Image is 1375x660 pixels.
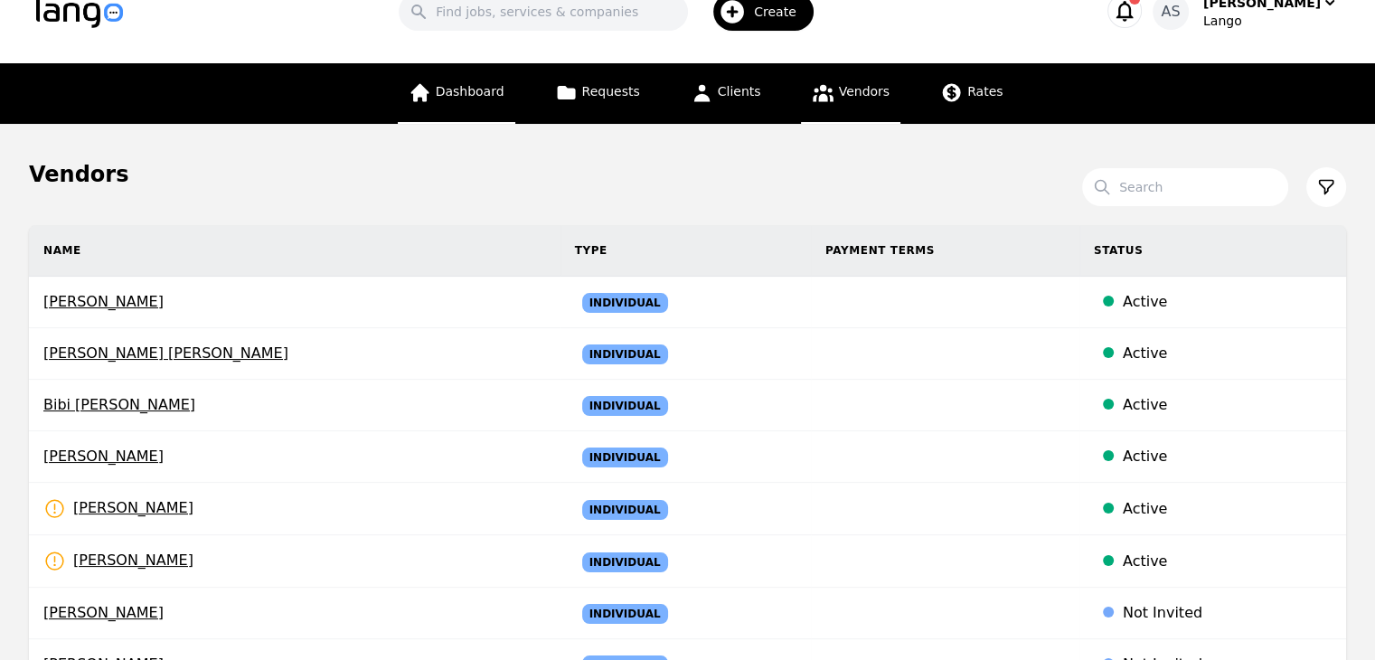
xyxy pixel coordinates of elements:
[43,446,546,467] span: [PERSON_NAME]
[43,550,193,572] span: [PERSON_NAME]
[1123,291,1332,313] div: Active
[718,84,761,99] span: Clients
[582,396,668,416] span: Individual
[398,63,515,124] a: Dashboard
[43,394,546,416] span: Bibi [PERSON_NAME]
[1203,12,1339,30] div: Lango
[43,497,193,520] span: [PERSON_NAME]
[929,63,1013,124] a: Rates
[582,448,668,467] span: Individual
[43,343,546,364] span: [PERSON_NAME] [PERSON_NAME]
[544,63,651,124] a: Requests
[1123,551,1332,572] div: Active
[43,291,546,313] span: [PERSON_NAME]
[582,293,668,313] span: Individual
[582,604,668,624] span: Individual
[582,84,640,99] span: Requests
[1123,446,1332,467] div: Active
[43,602,546,624] span: [PERSON_NAME]
[29,160,128,189] h1: Vendors
[1306,167,1346,207] button: Filter
[680,63,772,124] a: Clients
[1161,1,1180,23] span: AS
[1123,602,1332,624] div: Not Invited
[582,500,668,520] span: Individual
[967,84,1003,99] span: Rates
[436,84,504,99] span: Dashboard
[1079,225,1346,277] th: Status
[839,84,890,99] span: Vendors
[801,63,900,124] a: Vendors
[1123,498,1332,520] div: Active
[754,3,809,21] span: Create
[811,225,1079,277] th: Payment Terms
[560,225,811,277] th: Type
[582,552,668,572] span: Individual
[1123,343,1332,364] div: Active
[582,344,668,364] span: Individual
[29,225,560,277] th: Name
[1082,168,1288,206] input: Search
[1123,394,1332,416] div: Active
